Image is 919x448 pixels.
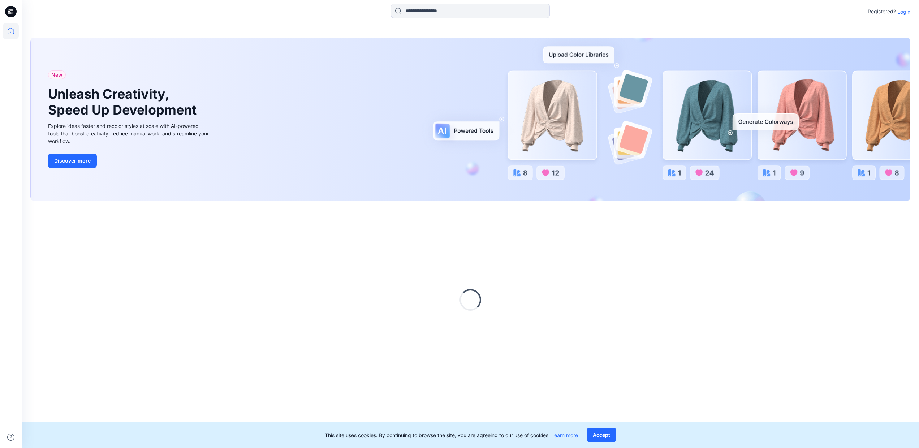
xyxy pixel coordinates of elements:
[897,8,910,16] p: Login
[325,431,578,439] p: This site uses cookies. By continuing to browse the site, you are agreeing to our use of cookies.
[48,86,200,117] h1: Unleash Creativity, Speed Up Development
[51,70,62,79] span: New
[48,154,211,168] a: Discover more
[868,7,896,16] p: Registered?
[48,154,97,168] button: Discover more
[551,432,578,438] a: Learn more
[587,428,616,442] button: Accept
[48,122,211,145] div: Explore ideas faster and recolor styles at scale with AI-powered tools that boost creativity, red...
